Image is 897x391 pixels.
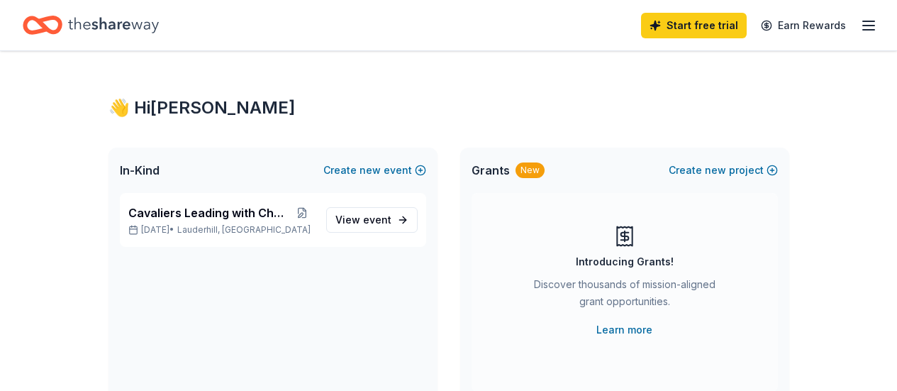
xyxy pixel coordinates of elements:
[516,163,545,178] div: New
[335,211,391,228] span: View
[669,162,778,179] button: Createnewproject
[576,253,674,270] div: Introducing Grants!
[360,162,381,179] span: new
[528,276,721,316] div: Discover thousands of mission-aligned grant opportunities.
[128,204,291,221] span: Cavaliers Leading with Character
[363,214,391,226] span: event
[641,13,747,38] a: Start free trial
[323,162,426,179] button: Createnewevent
[326,207,418,233] a: View event
[128,224,315,236] p: [DATE] •
[120,162,160,179] span: In-Kind
[177,224,311,236] span: Lauderhill, [GEOGRAPHIC_DATA]
[752,13,854,38] a: Earn Rewards
[472,162,510,179] span: Grants
[705,162,726,179] span: new
[23,9,159,42] a: Home
[108,97,789,119] div: 👋 Hi [PERSON_NAME]
[596,321,652,338] a: Learn more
